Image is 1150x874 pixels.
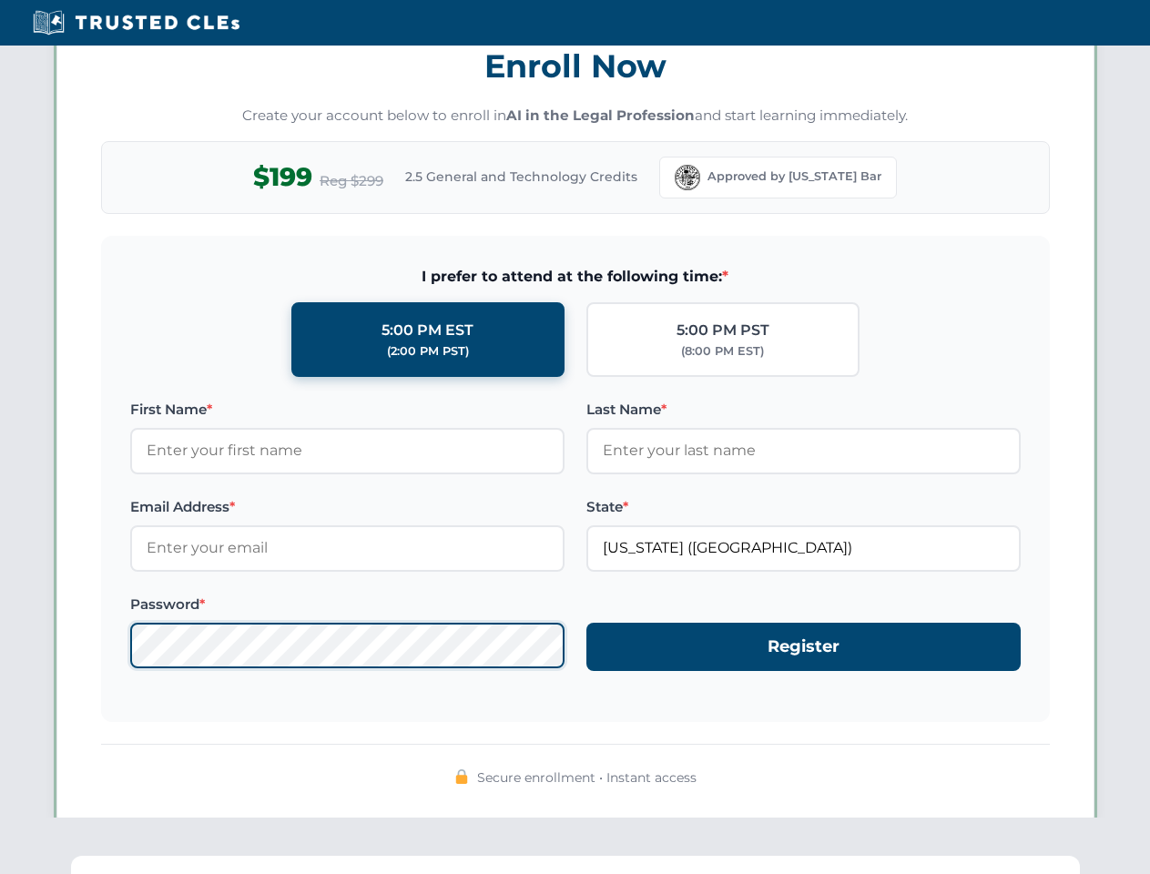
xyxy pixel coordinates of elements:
[405,167,637,187] span: 2.5 General and Technology Credits
[707,168,881,186] span: Approved by [US_STATE] Bar
[586,623,1021,671] button: Register
[130,496,565,518] label: Email Address
[387,342,469,361] div: (2:00 PM PST)
[506,107,695,124] strong: AI in the Legal Profession
[477,767,697,788] span: Secure enrollment • Instant access
[586,399,1021,421] label: Last Name
[253,157,312,198] span: $199
[130,594,565,615] label: Password
[454,769,469,784] img: 🔒
[586,525,1021,571] input: Florida (FL)
[586,496,1021,518] label: State
[130,265,1021,289] span: I prefer to attend at the following time:
[130,525,565,571] input: Enter your email
[130,428,565,473] input: Enter your first name
[27,9,245,36] img: Trusted CLEs
[675,165,700,190] img: Florida Bar
[101,106,1050,127] p: Create your account below to enroll in and start learning immediately.
[677,319,769,342] div: 5:00 PM PST
[130,399,565,421] label: First Name
[101,37,1050,95] h3: Enroll Now
[382,319,473,342] div: 5:00 PM EST
[320,170,383,192] span: Reg $299
[586,428,1021,473] input: Enter your last name
[681,342,764,361] div: (8:00 PM EST)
